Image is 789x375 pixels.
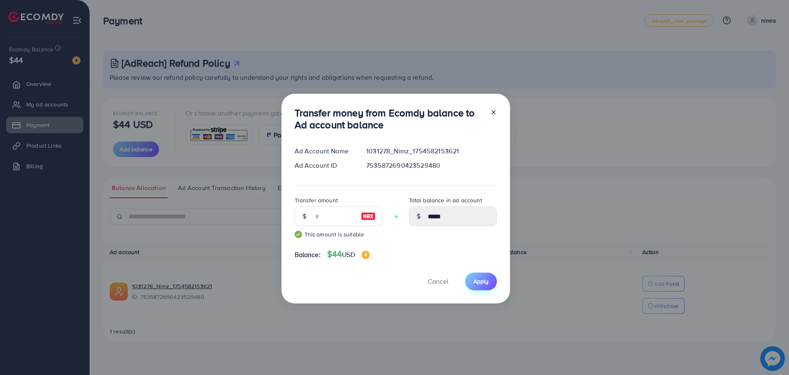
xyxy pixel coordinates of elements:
div: Ad Account Name [288,146,360,156]
button: Apply [465,273,497,290]
div: 7535872690423529480 [360,161,503,170]
small: This amount is suitable [295,230,383,238]
span: Apply [473,277,489,285]
img: image [361,211,376,221]
span: USD [342,250,355,259]
img: guide [295,231,302,238]
span: Balance: [295,250,321,259]
h3: Transfer money from Ecomdy balance to Ad account balance [295,107,484,131]
label: Transfer amount [295,196,338,204]
img: image [362,251,370,259]
h4: $44 [327,249,370,259]
label: Total balance in ad account [409,196,482,204]
div: 1031278_Nimz_1754582153621 [360,146,503,156]
span: Cancel [428,277,448,286]
div: Ad Account ID [288,161,360,170]
button: Cancel [418,273,459,290]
